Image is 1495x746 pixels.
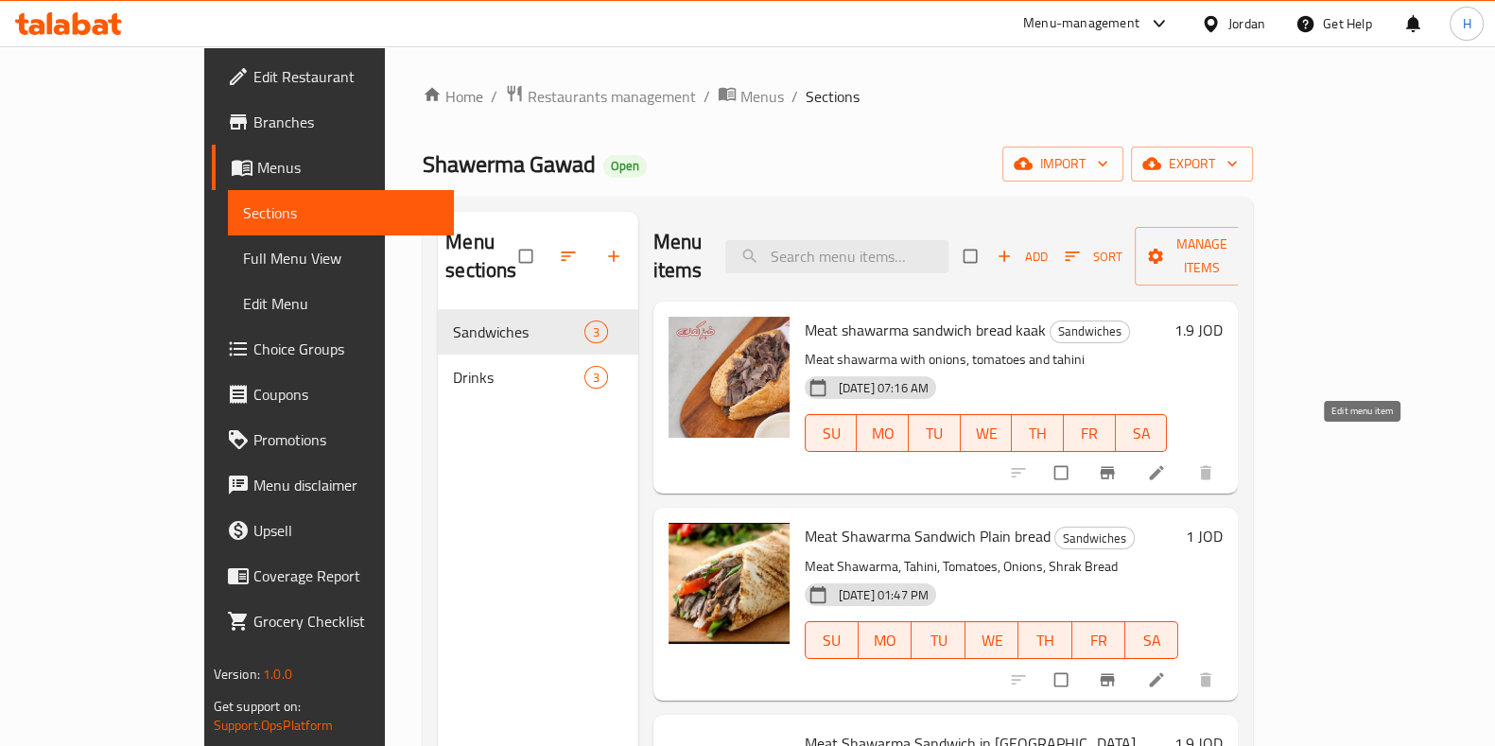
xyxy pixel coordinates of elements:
span: Full Menu View [243,247,439,269]
span: Sandwiches [453,321,583,343]
span: TU [916,420,953,447]
h2: Menu items [653,228,703,285]
div: items [584,321,608,343]
span: export [1146,152,1238,176]
span: Sort sections [548,235,593,277]
h6: 1 JOD [1186,523,1223,549]
div: Open [603,155,647,178]
span: Edit Restaurant [253,65,439,88]
span: FR [1071,420,1108,447]
img: Meat shawarma sandwich bread kaak [669,317,790,438]
nav: breadcrumb [423,84,1253,109]
span: Sort items [1052,242,1135,271]
span: SA [1123,420,1160,447]
button: MO [857,414,909,452]
span: SU [813,420,850,447]
a: Menu disclaimer [212,462,454,508]
span: WE [968,420,1005,447]
a: Edit Menu [228,281,454,326]
a: Menus [212,145,454,190]
span: Coupons [253,383,439,406]
a: Grocery Checklist [212,599,454,644]
span: Shawerma Gawad [423,143,596,185]
nav: Menu sections [438,302,638,408]
div: Menu-management [1023,12,1139,35]
img: Meat Shawarma Sandwich Plain bread [669,523,790,644]
span: Restaurants management [528,85,696,108]
span: [DATE] 01:47 PM [831,586,936,604]
span: Promotions [253,428,439,451]
span: SU [813,627,851,654]
span: Menu disclaimer [253,474,439,496]
span: Select all sections [508,238,548,274]
button: SA [1116,414,1168,452]
span: Manage items [1150,233,1254,280]
a: Choice Groups [212,326,454,372]
span: Menus [257,156,439,179]
span: Sandwiches [1051,321,1129,342]
a: Coverage Report [212,553,454,599]
span: Select to update [1043,662,1083,698]
span: Sort [1065,246,1122,268]
button: SU [805,621,859,659]
button: TU [912,621,965,659]
button: Branch-specific-item [1086,659,1132,701]
a: Full Menu View [228,235,454,281]
button: MO [859,621,912,659]
span: SA [1133,627,1171,654]
span: import [1017,152,1108,176]
span: Edit Menu [243,292,439,315]
span: 3 [585,369,607,387]
button: SU [805,414,858,452]
span: Sections [243,201,439,224]
li: / [491,85,497,108]
span: Menus [740,85,784,108]
span: Coverage Report [253,564,439,587]
button: Add section [593,235,638,277]
span: TU [919,627,957,654]
div: Jordan [1228,13,1265,34]
p: Meat Shawarma, Tahini, Tomatoes, Onions, Shrak Bread [805,555,1179,579]
span: Grocery Checklist [253,610,439,633]
span: 3 [585,323,607,341]
h2: Menu sections [445,228,519,285]
li: / [791,85,798,108]
div: Sandwiches3 [438,309,638,355]
span: FR [1080,627,1118,654]
button: WE [961,414,1013,452]
span: Sections [806,85,860,108]
span: Meat shawarma sandwich bread kaak [805,316,1046,344]
li: / [704,85,710,108]
button: Add [992,242,1052,271]
button: Sort [1060,242,1127,271]
button: export [1131,147,1253,182]
button: TH [1018,621,1071,659]
div: Sandwiches [1050,321,1130,343]
span: Open [603,158,647,174]
p: Meat shawarma with onions, tomatoes and tahini [805,348,1168,372]
span: 1.0.0 [263,662,292,686]
a: Coupons [212,372,454,417]
button: TU [909,414,961,452]
button: Branch-specific-item [1086,452,1132,494]
span: Select to update [1043,455,1083,491]
span: MO [864,420,901,447]
button: FR [1064,414,1116,452]
a: Promotions [212,417,454,462]
span: TH [1026,627,1064,654]
button: delete [1185,659,1230,701]
a: Edit Restaurant [212,54,454,99]
span: Meat Shawarma Sandwich Plain bread [805,522,1051,550]
a: Sections [228,190,454,235]
a: Menus [718,84,784,109]
span: MO [866,627,904,654]
span: Drinks [453,366,583,389]
a: Branches [212,99,454,145]
span: Branches [253,111,439,133]
span: H [1462,13,1470,34]
a: Upsell [212,508,454,553]
span: Upsell [253,519,439,542]
button: WE [965,621,1018,659]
